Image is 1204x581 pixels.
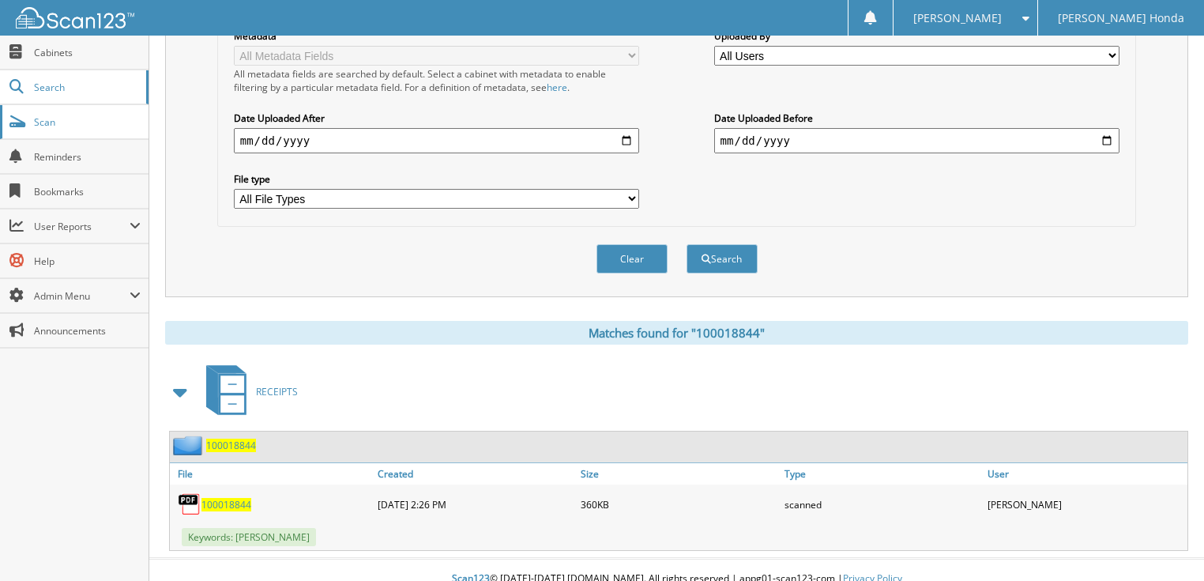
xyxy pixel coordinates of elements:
label: File type [234,172,640,186]
label: Date Uploaded Before [714,111,1120,125]
input: end [714,128,1120,153]
input: start [234,128,640,153]
div: Matches found for "100018844" [165,321,1188,345]
span: Admin Menu [34,289,130,303]
span: Search [34,81,138,94]
div: [PERSON_NAME] [984,489,1187,520]
button: Clear [596,244,668,274]
label: Uploaded By [714,29,1120,43]
span: Reminders [34,150,141,164]
span: [PERSON_NAME] Honda [1058,13,1184,23]
div: [DATE] 2:26 PM [374,489,578,520]
span: RECEIPTS [256,385,298,398]
a: Size [577,463,781,485]
a: here [547,81,567,94]
img: PDF.png [178,492,201,516]
button: Search [687,244,758,274]
a: User [984,463,1187,485]
div: 360KB [577,489,781,520]
img: scan123-logo-white.svg [16,7,134,28]
span: Scan [34,115,141,129]
div: All metadata fields are searched by default. Select a cabinet with metadata to enable filtering b... [234,67,640,94]
a: 100018844 [206,439,256,452]
span: Announcements [34,324,141,338]
a: RECEIPTS [197,360,298,423]
div: scanned [781,489,984,520]
span: Help [34,255,141,268]
a: Type [781,463,984,485]
span: Cabinets [34,46,141,59]
a: Created [374,463,578,485]
iframe: Chat Widget [1125,505,1204,581]
label: Date Uploaded After [234,111,640,125]
span: Keywords: [PERSON_NAME] [182,528,316,546]
span: Bookmarks [34,185,141,198]
span: User Reports [34,220,130,233]
label: Metadata [234,29,640,43]
span: [PERSON_NAME] [913,13,1002,23]
img: folder2.png [173,436,206,455]
a: 100018844 [201,498,251,511]
a: File [170,463,374,485]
